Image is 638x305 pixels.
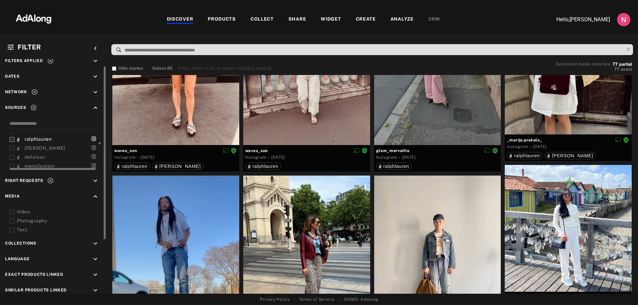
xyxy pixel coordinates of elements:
[556,62,611,66] span: Estimated media matches:
[92,57,99,65] i: keyboard_arrow_down
[221,147,231,154] button: Disable diffusion on this media
[117,164,148,169] div: ralphlauren
[25,154,46,160] span: defursac
[605,273,638,305] div: Widget de chat
[17,217,101,224] div: Photography
[4,8,63,28] img: 63233d7d88ed69de3c212112c67096b6.png
[356,16,376,24] div: CREATE
[251,16,274,24] div: COLLECT
[112,65,143,72] button: Hide stories
[18,43,41,51] span: Filter
[615,11,632,28] button: Account settings
[92,193,99,200] i: keyboard_arrow_up
[253,164,278,169] span: ralphlauren
[344,296,378,302] span: © 2025 - Adalong
[5,74,20,79] span: Dates
[402,155,416,160] time: 2025-06-08T17:52:08.000Z
[612,62,618,67] span: 77
[5,105,26,110] span: Sources
[623,137,629,142] span: Rights agreed
[155,164,201,169] div: sandro
[492,148,498,153] span: Rights agreed
[178,65,272,72] div: Press shift+click to select multiple medias
[25,136,52,142] span: ralphlauren
[556,66,632,73] button: 77exact
[294,296,295,302] span: •
[507,144,528,150] div: Instagram
[5,288,67,292] span: Similar Products Linked
[167,16,193,24] div: DISCOVER
[390,16,414,24] div: ANALYZE
[352,147,362,154] button: Disable diffusion on this media
[288,16,306,24] div: SHARE
[482,147,492,154] button: Disable diffusion on this media
[268,155,269,160] span: ·
[92,287,99,294] i: keyboard_arrow_down
[321,16,341,24] div: WIDGET
[92,104,99,112] i: keyboard_arrow_up
[140,155,154,160] time: 2025-06-22T15:30:43.000Z
[612,63,632,66] button: 77partial
[383,164,409,169] span: ralphlauren
[507,137,630,143] span: _marija.prskalo_
[92,271,99,278] i: keyboard_arrow_down
[92,89,99,96] i: keyboard_arrow_down
[122,164,148,169] span: ralphlauren
[92,256,99,263] i: keyboard_arrow_down
[533,144,547,149] time: 2025-05-29T19:22:53.000Z
[5,272,63,277] span: Exact Products Linked
[92,45,99,52] i: keyboard_arrow_left
[5,194,20,198] span: Media
[5,90,27,94] span: Network
[25,163,55,169] span: mensfashion
[245,154,266,160] div: Instagram
[613,136,623,143] button: Disable diffusion on this media
[159,164,201,169] span: [PERSON_NAME]
[544,16,610,24] p: Hello, [PERSON_NAME]
[5,241,36,246] span: Collections
[92,177,99,185] i: keyboard_arrow_down
[547,153,593,158] div: sandro
[509,153,540,158] div: ralphlauren
[245,148,368,154] span: waves_sun
[152,65,172,72] button: Select All
[114,148,237,154] span: waves_sun
[376,148,499,154] span: glam_merveille
[92,240,99,247] i: keyboard_arrow_down
[605,273,638,305] iframe: Chat Widget
[25,145,65,151] span: [PERSON_NAME]
[379,164,409,169] div: ralphlauren
[614,67,619,72] span: 77
[617,13,630,26] img: ACg8ocKCTgQG8m1Vf2layZmlNLQ-cnewdMSxm4GE6Yi6BpG6=s96-c
[260,296,290,302] a: Privacy Policy
[5,178,43,183] span: Right Requests
[299,296,334,302] a: Terms of Service
[399,155,400,160] span: ·
[248,164,278,169] div: ralphlauren
[114,154,135,160] div: Instagram
[231,148,237,153] span: Rights agreed
[271,155,285,160] time: 2025-06-09T16:31:47.000Z
[92,73,99,80] i: keyboard_arrow_down
[530,144,531,150] span: ·
[5,257,30,261] span: Language
[208,16,236,24] div: PRODUCTS
[137,155,139,160] span: ·
[362,148,368,153] span: Rights agreed
[428,16,440,24] div: CRM
[552,153,593,158] span: [PERSON_NAME]
[376,154,397,160] div: Instagram
[17,226,101,233] div: Text
[514,153,540,158] span: ralphlauren
[5,58,43,63] span: Filters applied
[339,296,340,302] span: •
[17,208,101,215] div: Video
